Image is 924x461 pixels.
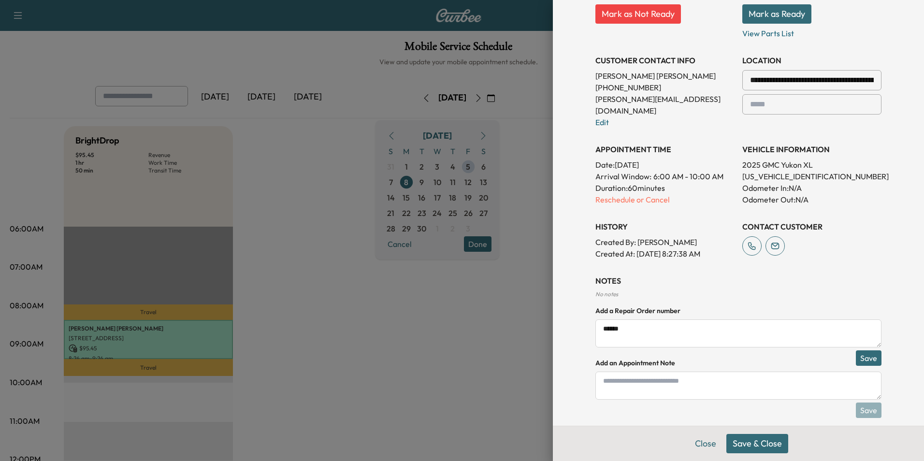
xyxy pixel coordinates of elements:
h3: APPOINTMENT TIME [595,144,735,155]
span: 6:00 AM - 10:00 AM [653,171,723,182]
p: Odometer Out: N/A [742,194,881,205]
p: Odometer In: N/A [742,182,881,194]
button: Mark as Not Ready [595,4,681,24]
button: Close [689,434,722,453]
a: Edit [595,117,609,127]
h3: LOCATION [742,55,881,66]
h3: CONTACT CUSTOMER [742,221,881,232]
p: [PHONE_NUMBER] [595,82,735,93]
p: Date: [DATE] [595,159,735,171]
p: Created By : [PERSON_NAME] [595,236,735,248]
h3: History [595,221,735,232]
h3: CUSTOMER CONTACT INFO [595,55,735,66]
h3: VEHICLE INFORMATION [742,144,881,155]
h3: NOTES [595,275,881,287]
p: Created At : [DATE] 8:27:38 AM [595,248,735,259]
p: [PERSON_NAME] [PERSON_NAME] [595,70,735,82]
h4: Add an Appointment Note [595,358,881,368]
p: [US_VEHICLE_IDENTIFICATION_NUMBER] [742,171,881,182]
p: [PERSON_NAME][EMAIL_ADDRESS][DOMAIN_NAME] [595,93,735,116]
div: No notes [595,290,881,298]
button: Mark as Ready [742,4,811,24]
button: Save & Close [726,434,788,453]
p: Arrival Window: [595,171,735,182]
p: Duration: 60 minutes [595,182,735,194]
button: Save [856,350,881,366]
p: View Parts List [742,24,881,39]
h4: Add a Repair Order number [595,306,881,316]
p: Reschedule or Cancel [595,194,735,205]
p: 2025 GMC Yukon XL [742,159,881,171]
